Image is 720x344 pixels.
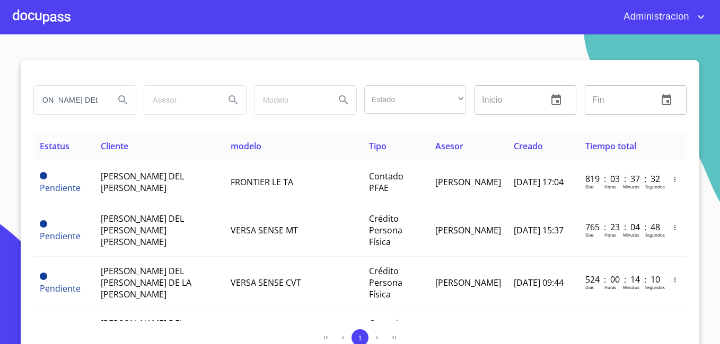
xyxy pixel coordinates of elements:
[616,8,707,25] button: account of current user
[101,265,191,300] span: [PERSON_NAME] DEL [PERSON_NAME] DE LA [PERSON_NAME]
[34,86,106,114] input: search
[585,221,657,233] p: 765 : 23 : 04 : 48
[585,274,657,285] p: 524 : 00 : 14 : 10
[435,176,501,188] span: [PERSON_NAME]
[101,213,184,248] span: [PERSON_NAME] DEL [PERSON_NAME] [PERSON_NAME]
[623,184,639,189] p: Minutos
[435,140,463,152] span: Asesor
[231,224,298,236] span: VERSA SENSE MT
[101,170,184,194] span: [PERSON_NAME] DEL [PERSON_NAME]
[585,140,636,152] span: Tiempo total
[623,232,639,238] p: Minutos
[369,170,403,194] span: Contado PFAE
[221,87,246,113] button: Search
[231,176,293,188] span: FRONTIER LE TA
[369,265,402,300] span: Crédito Persona Física
[358,334,362,342] span: 1
[616,8,695,25] span: Administracion
[435,224,501,236] span: [PERSON_NAME]
[40,140,69,152] span: Estatus
[40,230,81,242] span: Pendiente
[623,284,639,290] p: Minutos
[231,277,301,288] span: VERSA SENSE CVT
[604,232,616,238] p: Horas
[364,85,466,114] div: ​
[101,140,128,152] span: Cliente
[585,284,594,290] p: Dias
[231,140,261,152] span: modelo
[585,184,594,189] p: Dias
[514,176,564,188] span: [DATE] 17:04
[604,184,616,189] p: Horas
[40,273,47,280] span: Pendiente
[585,173,657,185] p: 819 : 03 : 37 : 32
[110,87,136,113] button: Search
[645,184,665,189] p: Segundos
[40,182,81,194] span: Pendiente
[369,213,402,248] span: Crédito Persona Física
[645,284,665,290] p: Segundos
[40,172,47,179] span: Pendiente
[40,220,47,228] span: Pendiente
[604,284,616,290] p: Horas
[144,86,216,114] input: search
[514,224,564,236] span: [DATE] 15:37
[514,140,543,152] span: Creado
[435,277,501,288] span: [PERSON_NAME]
[331,87,356,113] button: Search
[254,86,327,114] input: search
[40,283,81,294] span: Pendiente
[369,140,387,152] span: Tipo
[645,232,665,238] p: Segundos
[514,277,564,288] span: [DATE] 09:44
[585,232,594,238] p: Dias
